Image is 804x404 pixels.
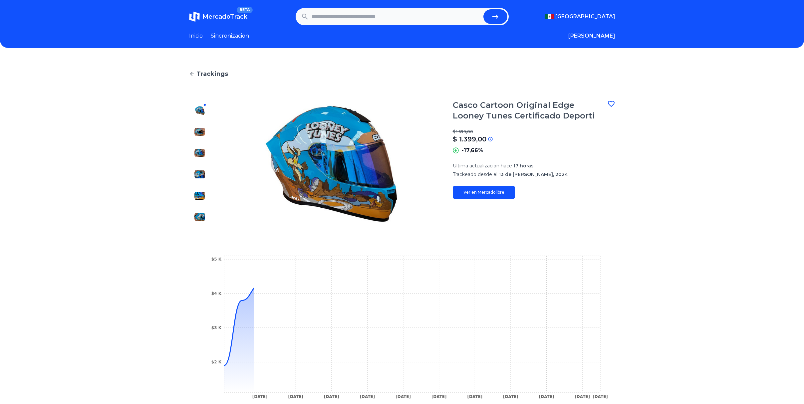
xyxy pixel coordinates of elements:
tspan: [DATE] [575,394,590,399]
img: Casco Cartoon Original Edge Looney Tunes Certificado Deporti [194,148,205,158]
span: Trackings [196,69,228,79]
tspan: [DATE] [324,394,339,399]
span: 17 horas [513,163,534,169]
span: Trackeado desde el [453,171,497,177]
a: Trackings [189,69,615,79]
a: MercadoTrackBETA [189,11,247,22]
tspan: $2 K [211,360,221,364]
a: Inicio [189,32,203,40]
h1: Casco Cartoon Original Edge Looney Tunes Certificado Deporti [453,100,607,121]
span: MercadoTrack [202,13,247,20]
a: Sincronizacion [211,32,249,40]
img: Casco Cartoon Original Edge Looney Tunes Certificado Deporti [194,105,205,116]
p: $ 1.699,00 [453,129,615,134]
img: Casco Cartoon Original Edge Looney Tunes Certificado Deporti [224,100,439,228]
tspan: [DATE] [467,394,482,399]
tspan: [DATE] [539,394,554,399]
button: [GEOGRAPHIC_DATA] [545,13,615,21]
button: [PERSON_NAME] [568,32,615,40]
tspan: $3 K [211,325,221,330]
img: Casco Cartoon Original Edge Looney Tunes Certificado Deporti [194,169,205,180]
tspan: [DATE] [288,394,303,399]
p: -17,66% [461,146,483,154]
tspan: [DATE] [431,394,446,399]
p: $ 1.399,00 [453,134,486,144]
tspan: [DATE] [252,394,267,399]
tspan: $4 K [211,291,221,296]
span: Ultima actualizacion hace [453,163,512,169]
span: 13 de [PERSON_NAME], 2024 [499,171,568,177]
span: BETA [237,7,252,13]
img: MercadoTrack [189,11,200,22]
img: Casco Cartoon Original Edge Looney Tunes Certificado Deporti [194,190,205,201]
img: Casco Cartoon Original Edge Looney Tunes Certificado Deporti [194,126,205,137]
tspan: [DATE] [396,394,411,399]
a: Ver en Mercadolibre [453,186,515,199]
img: Casco Cartoon Original Edge Looney Tunes Certificado Deporti [194,212,205,222]
tspan: [DATE] [360,394,375,399]
span: [GEOGRAPHIC_DATA] [555,13,615,21]
img: Mexico [545,14,554,19]
tspan: [DATE] [503,394,518,399]
tspan: [DATE] [593,394,608,399]
tspan: $5 K [211,257,221,262]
